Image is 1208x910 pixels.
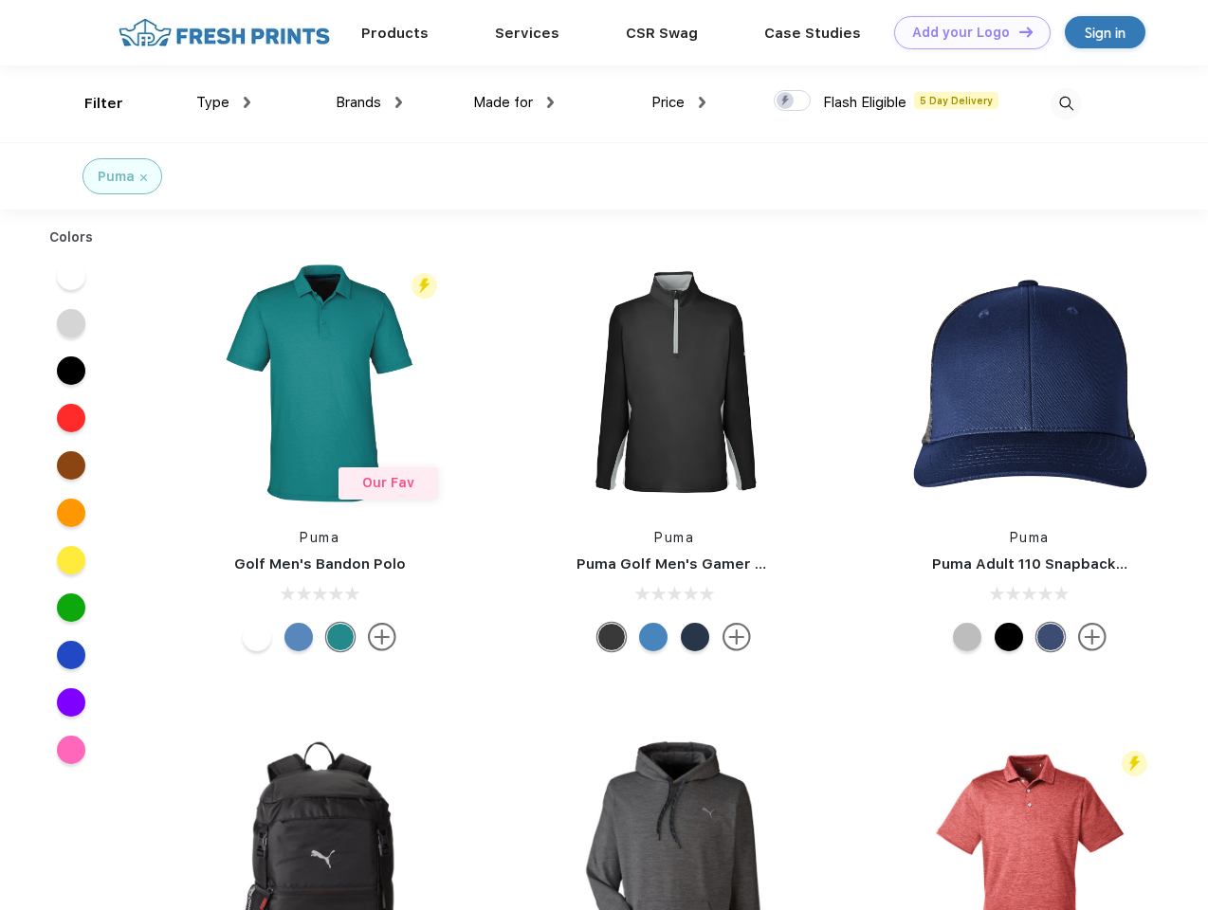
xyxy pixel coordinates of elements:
[361,25,429,42] a: Products
[98,167,135,187] div: Puma
[723,623,751,651] img: more.svg
[699,97,705,108] img: dropdown.png
[473,94,533,111] span: Made for
[823,94,906,111] span: Flash Eligible
[300,530,339,545] a: Puma
[1078,623,1107,651] img: more.svg
[326,623,355,651] div: Green Lagoon
[1085,22,1126,44] div: Sign in
[1010,530,1050,545] a: Puma
[639,623,668,651] div: Bright Cobalt
[234,555,406,573] a: Golf Men's Bandon Polo
[113,16,336,49] img: fo%20logo%202.webp
[362,475,414,490] span: Our Fav
[368,623,396,651] img: more.svg
[84,93,123,115] div: Filter
[651,94,685,111] span: Price
[284,623,313,651] div: Lake Blue
[412,273,437,299] img: flash_active_toggle.svg
[1065,16,1145,48] a: Sign in
[577,555,876,573] a: Puma Golf Men's Gamer Golf Quarter-Zip
[1019,27,1033,37] img: DT
[495,25,559,42] a: Services
[914,92,998,109] span: 5 Day Delivery
[953,623,981,651] div: Quarry with Brt Whit
[995,623,1023,651] div: Pma Blk Pma Blk
[654,530,694,545] a: Puma
[1122,751,1147,776] img: flash_active_toggle.svg
[626,25,698,42] a: CSR Swag
[597,623,626,651] div: Puma Black
[547,97,554,108] img: dropdown.png
[140,174,147,181] img: filter_cancel.svg
[395,97,402,108] img: dropdown.png
[336,94,381,111] span: Brands
[904,257,1156,509] img: func=resize&h=266
[193,257,446,509] img: func=resize&h=266
[912,25,1010,41] div: Add your Logo
[196,94,229,111] span: Type
[244,97,250,108] img: dropdown.png
[243,623,271,651] div: Bright White
[1036,623,1065,651] div: Peacoat Qut Shd
[681,623,709,651] div: Navy Blazer
[35,227,108,247] div: Colors
[548,257,800,509] img: func=resize&h=266
[1051,88,1082,119] img: desktop_search.svg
